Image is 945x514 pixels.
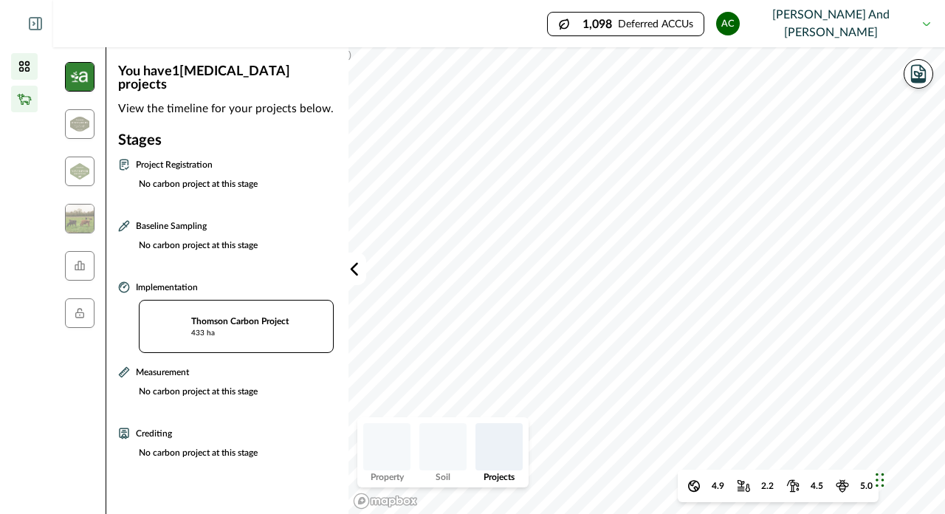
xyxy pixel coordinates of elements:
p: Property [371,473,404,482]
p: 2.2 [761,479,774,493]
p: 4.5 [811,479,823,493]
p: Deferred ACCUs [618,18,693,30]
p: Projects [484,473,515,482]
img: property preview [363,423,410,470]
p: Stages [118,129,334,151]
p: Crediting [136,426,172,440]
p: Soil [436,473,450,482]
iframe: Chat Widget [871,443,945,514]
img: insight_carbon-39e2b7a3.png [65,62,94,92]
p: 1,098 [583,18,612,30]
p: 5.0 [860,479,873,493]
img: insight_readygraze-175b0a17.jpg [65,204,94,233]
img: projects preview [475,423,523,470]
p: Measurement [136,365,189,379]
p: You have 1 [MEDICAL_DATA] projects [118,65,340,92]
a: Mapbox logo [353,493,418,510]
p: 433 ha [191,328,215,339]
p: Thomson Carbon Project [191,315,289,328]
p: No carbon project at this stage [130,177,334,207]
p: No carbon project at this stage [130,446,334,476]
p: Project Registration [136,157,213,171]
p: Implementation [136,280,198,294]
p: 4.9 [712,479,724,493]
p: No carbon project at this stage [130,239,334,268]
img: greenham_logo-5a2340bd.png [70,117,89,131]
p: View the timeline for your projects below. [118,100,340,117]
img: greenham_never_ever-a684a177.png [70,163,89,179]
img: Logo [3,17,25,30]
p: No carbon project at this stage [130,385,334,414]
p: Baseline Sampling [136,219,207,233]
img: png;base64,iVBORw0KGgoAAAANSUhEUgAAAIAAAACACAYAAADDPmHLAAAAAXNSR0IArs4c6QAAAERlWElmTU0AKgAAAAgAAY... [148,309,182,343]
div: Drag [876,458,884,502]
img: soil preview [419,423,467,470]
